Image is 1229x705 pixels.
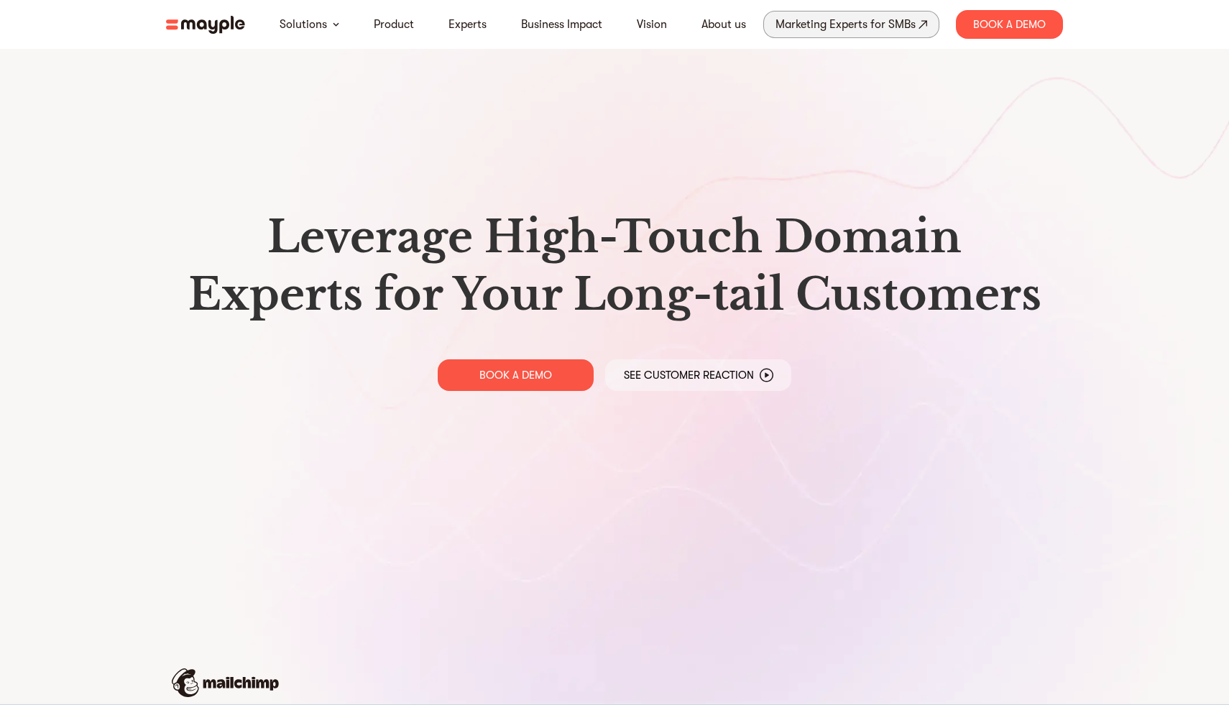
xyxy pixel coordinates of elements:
[166,16,245,34] img: mayple-logo
[624,368,754,382] p: See Customer Reaction
[521,16,602,33] a: Business Impact
[333,22,339,27] img: arrow-down
[448,16,487,33] a: Experts
[701,16,746,33] a: About us
[438,359,594,391] a: BOOK A DEMO
[956,10,1063,39] div: Book A Demo
[374,16,414,33] a: Product
[637,16,667,33] a: Vision
[763,11,939,38] a: Marketing Experts for SMBs
[280,16,327,33] a: Solutions
[605,359,791,391] a: See Customer Reaction
[775,14,916,34] div: Marketing Experts for SMBs
[178,208,1051,323] h1: Leverage High-Touch Domain Experts for Your Long-tail Customers
[479,368,552,382] p: BOOK A DEMO
[172,668,279,697] img: mailchimp-logo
